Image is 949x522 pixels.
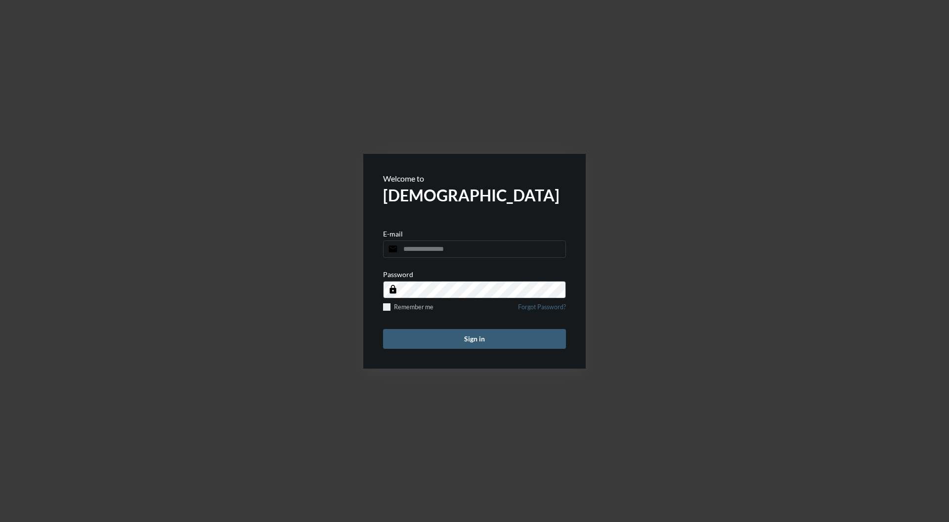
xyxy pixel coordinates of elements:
a: Forgot Password? [518,303,566,317]
p: Password [383,270,413,279]
button: Sign in [383,329,566,349]
h2: [DEMOGRAPHIC_DATA] [383,186,566,205]
p: E-mail [383,230,403,238]
label: Remember me [383,303,433,311]
p: Welcome to [383,174,566,183]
